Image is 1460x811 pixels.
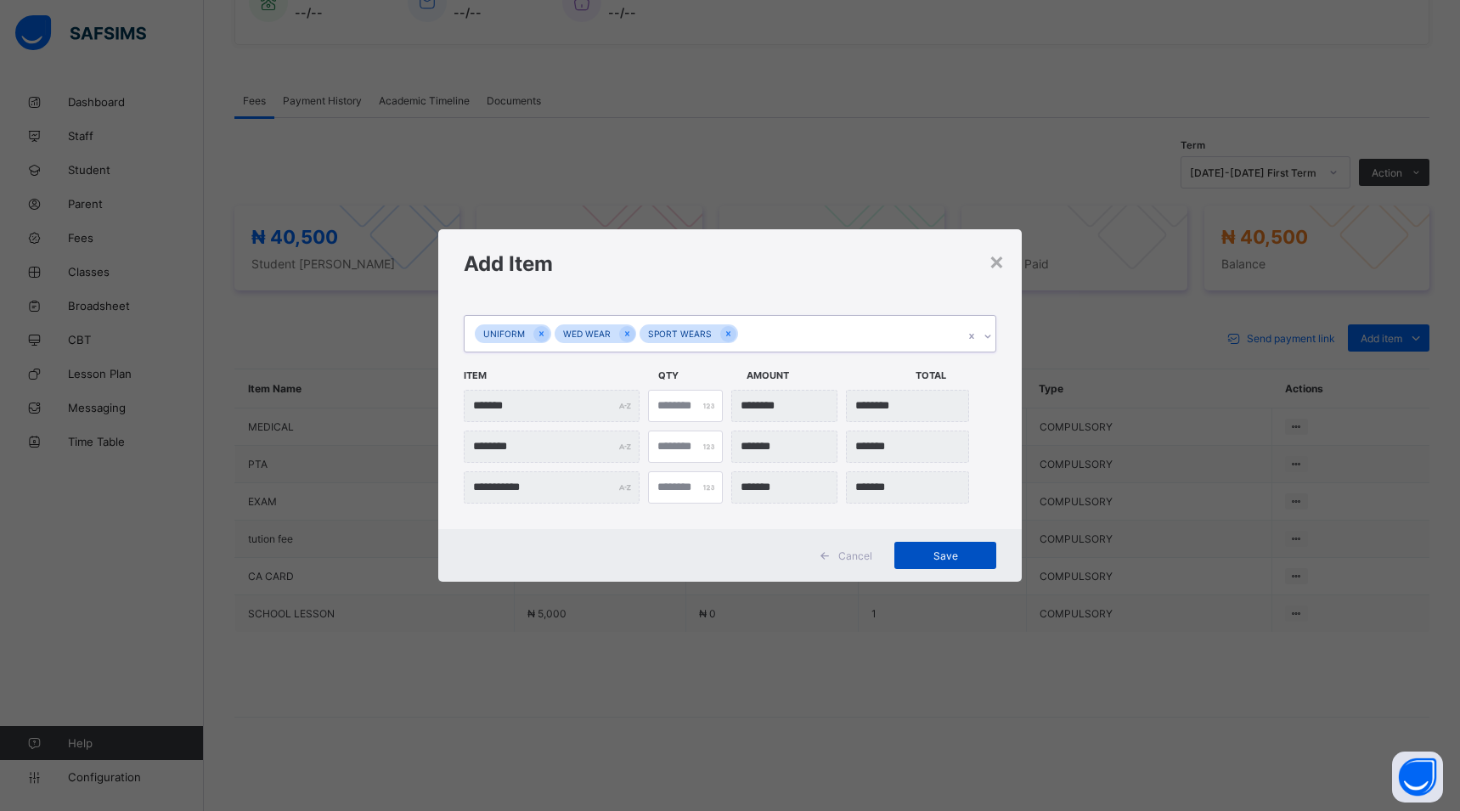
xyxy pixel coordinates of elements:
[464,361,651,390] span: Item
[989,246,1005,275] div: ×
[747,361,906,390] span: Amount
[464,251,997,276] h1: Add Item
[1392,752,1443,803] button: Open asap
[475,324,533,344] div: UNIFORM
[907,549,984,562] span: Save
[916,361,995,390] span: Total
[658,361,738,390] span: Qty
[838,549,872,562] span: Cancel
[555,324,619,344] div: WED WEAR
[640,324,720,344] div: SPORT WEARS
